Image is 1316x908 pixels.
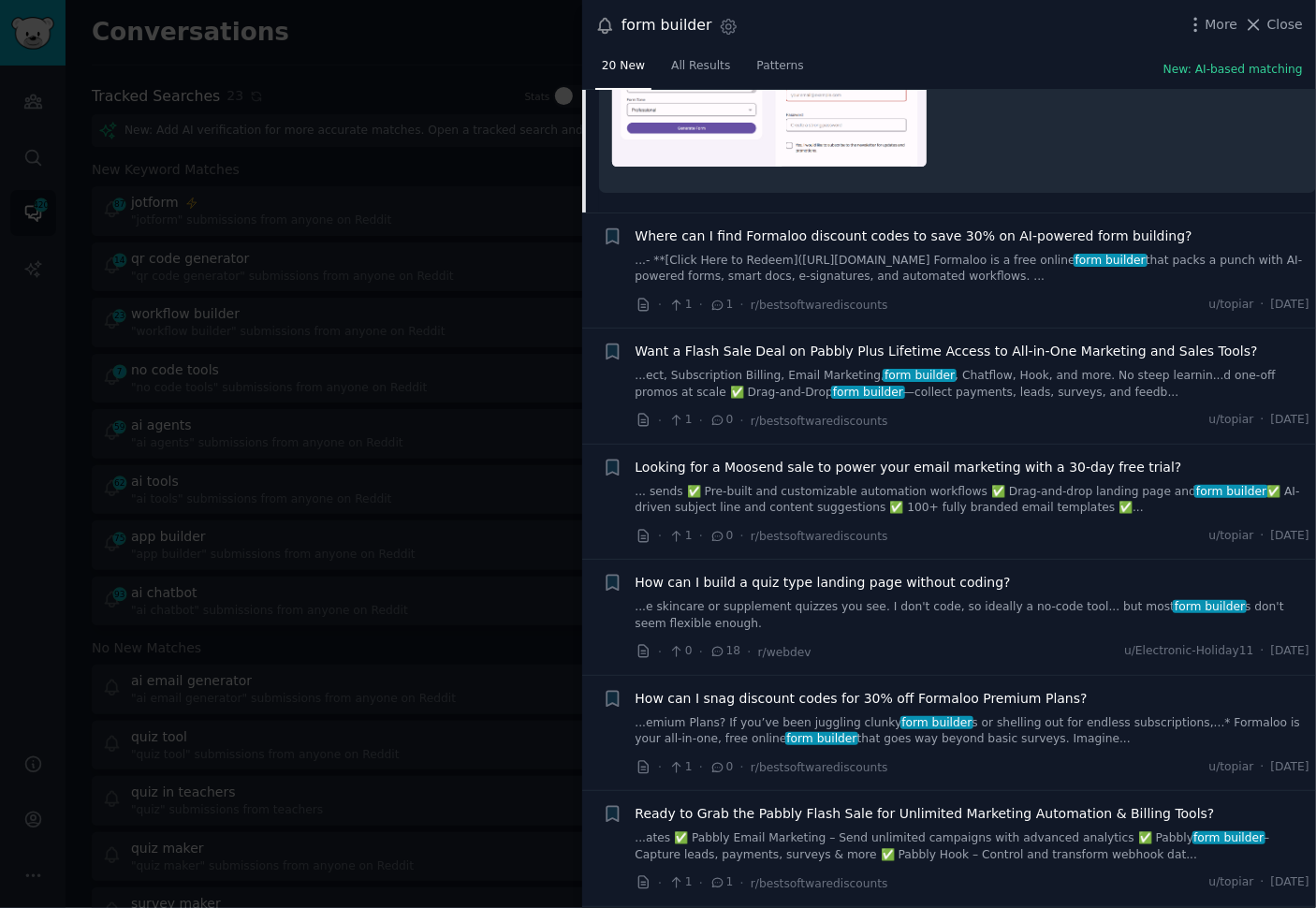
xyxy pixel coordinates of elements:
[709,528,733,545] span: 0
[658,873,662,893] span: ·
[751,415,888,428] span: r/bestsoftwarediscounts
[621,14,712,37] div: form builder
[1261,643,1265,660] span: ·
[1209,412,1254,429] span: u/topiar
[740,757,744,777] span: ·
[668,759,692,776] span: 1
[636,573,1011,593] a: How can I build a quiz type landing page without coding?
[1209,528,1254,545] span: u/topiar
[1271,643,1309,660] span: [DATE]
[699,757,703,777] span: ·
[636,715,1310,748] a: ...emium Plans? If you’ve been juggling clunkyform builders or shelling out for endless subscript...
[751,877,888,890] span: r/bestsoftwarediscounts
[1209,874,1254,891] span: u/topiar
[699,411,703,431] span: ·
[1271,759,1309,776] span: [DATE]
[658,295,662,315] span: ·
[636,227,1192,246] a: Where can I find Formaloo discount codes to save 30% on AI-powered form building?
[709,412,733,429] span: 0
[699,873,703,893] span: ·
[1271,874,1309,891] span: [DATE]
[658,526,662,546] span: ·
[602,58,645,75] span: 20 New
[900,716,974,729] span: form builder
[757,58,804,75] span: Patterns
[1271,528,1309,545] span: [DATE]
[1267,15,1303,35] span: Close
[1206,15,1238,35] span: More
[709,643,740,660] span: 18
[636,599,1310,632] a: ...e skincare or supplement quizzes you see. I don't code, so ideally a no-code tool... but mostf...
[1173,600,1247,613] span: form builder
[636,253,1310,286] a: ...- **[Click Here to Redeem]([URL][DOMAIN_NAME] Formaloo is a free onlineform builderthat packs ...
[1261,412,1265,429] span: ·
[1209,297,1254,314] span: u/topiar
[1192,831,1266,844] span: form builder
[785,732,859,745] span: form builder
[740,873,744,893] span: ·
[671,58,730,75] span: All Results
[1194,485,1268,498] span: form builder
[668,528,692,545] span: 1
[636,458,1182,477] a: Looking for a Moosend sale to power your email marketing with a 30-day free trial?
[1271,297,1309,314] span: [DATE]
[699,295,703,315] span: ·
[668,643,692,660] span: 0
[636,804,1215,824] a: Ready to Grab the Pabbly Flash Sale for Unlimited Marketing Automation & Billing Tools?
[699,642,703,662] span: ·
[699,526,703,546] span: ·
[751,299,888,312] span: r/bestsoftwarediscounts
[758,646,812,659] span: r/webdev
[1261,297,1265,314] span: ·
[1074,254,1148,267] span: form builder
[831,386,905,399] span: form builder
[740,295,744,315] span: ·
[636,689,1088,709] a: How can I snag discount codes for 30% off Formaloo Premium Plans?
[751,51,811,90] a: Patterns
[668,412,692,429] span: 1
[1163,62,1303,79] button: New: AI-based matching
[1124,643,1253,660] span: u/Electronic-Holiday11
[665,51,737,90] a: All Results
[751,530,888,543] span: r/bestsoftwarediscounts
[636,830,1310,863] a: ...ates ✅ Pabbly Email Marketing – Send unlimited campaigns with advanced analytics ✅ Pabblyform ...
[1271,412,1309,429] span: [DATE]
[1261,874,1265,891] span: ·
[709,297,733,314] span: 1
[636,368,1310,401] a: ...ect, Subscription Billing, Email Marketing,form builder, Chatflow, Hook, and more. No steep le...
[595,51,651,90] a: 20 New
[709,874,733,891] span: 1
[747,642,751,662] span: ·
[636,342,1258,361] a: Want a Flash Sale Deal on Pabbly Plus Lifetime Access to All-in-One Marketing and Sales Tools?
[751,761,888,774] span: r/bestsoftwarediscounts
[658,411,662,431] span: ·
[658,642,662,662] span: ·
[668,874,692,891] span: 1
[1209,759,1254,776] span: u/topiar
[1261,759,1265,776] span: ·
[1186,15,1238,35] button: More
[740,526,744,546] span: ·
[668,297,692,314] span: 1
[709,759,733,776] span: 0
[883,369,957,382] span: form builder
[740,411,744,431] span: ·
[658,757,662,777] span: ·
[1261,528,1265,545] span: ·
[1244,15,1303,35] button: Close
[636,484,1310,517] a: ... sends ✅ Pre-built and customizable automation workflows ✅ Drag-and-drop landing page andform ...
